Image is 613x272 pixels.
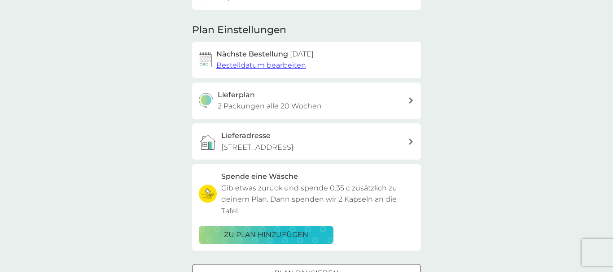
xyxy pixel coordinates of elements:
[192,82,421,119] button: Lieferplan2 Packungen alle 20 Wochen
[199,226,333,244] button: zu Plan hinzufügen
[221,171,298,182] h3: Spende eine Wäsche
[221,130,271,142] h3: Lieferadresse
[216,60,306,71] button: Bestelldatum bearbeiten
[216,61,306,69] span: Bestelldatum bearbeiten
[221,182,414,217] p: Gib etwas zurück und spende 0.35 c zusätzlich zu deinem Plan. Dann spenden wir 2 Kapseln an die T...
[224,229,308,241] p: zu Plan hinzufügen
[218,89,255,101] h3: Lieferplan
[290,50,314,58] span: [DATE]
[216,48,314,60] h2: Nächste Bestellung
[221,142,293,153] p: [STREET_ADDRESS]
[192,23,286,37] h2: Plan Einstellungen
[218,100,322,112] p: 2 Packungen alle 20 Wochen
[192,123,421,160] a: Lieferadresse[STREET_ADDRESS]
